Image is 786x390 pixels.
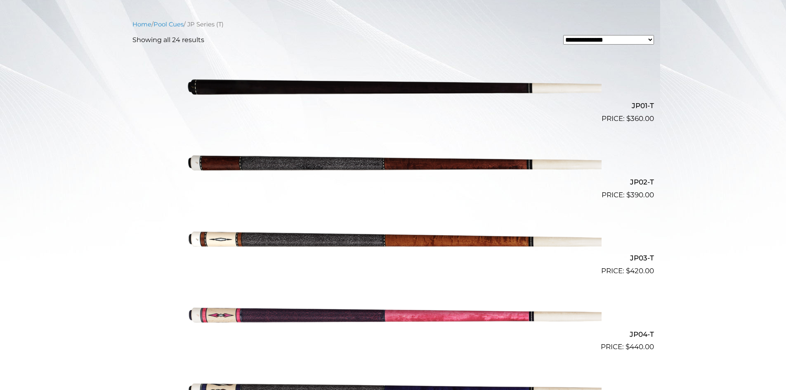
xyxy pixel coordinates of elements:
bdi: 420.00 [626,267,654,275]
bdi: 440.00 [625,343,654,351]
h2: JP04-T [132,326,654,342]
select: Shop order [563,35,654,45]
img: JP02-T [185,128,602,197]
a: Home [132,21,151,28]
bdi: 390.00 [626,191,654,199]
a: JP03-T $420.00 [132,204,654,277]
span: $ [626,191,630,199]
a: JP04-T $440.00 [132,280,654,352]
h2: JP03-T [132,251,654,266]
nav: Breadcrumb [132,20,654,29]
span: $ [625,343,630,351]
span: $ [626,267,630,275]
h2: JP02-T [132,174,654,189]
span: $ [626,114,630,123]
p: Showing all 24 results [132,35,204,45]
bdi: 360.00 [626,114,654,123]
a: JP01-T $360.00 [132,52,654,124]
img: JP04-T [185,280,602,349]
a: JP02-T $390.00 [132,128,654,200]
img: JP01-T [185,52,602,121]
a: Pool Cues [153,21,184,28]
img: JP03-T [185,204,602,273]
h2: JP01-T [132,98,654,113]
